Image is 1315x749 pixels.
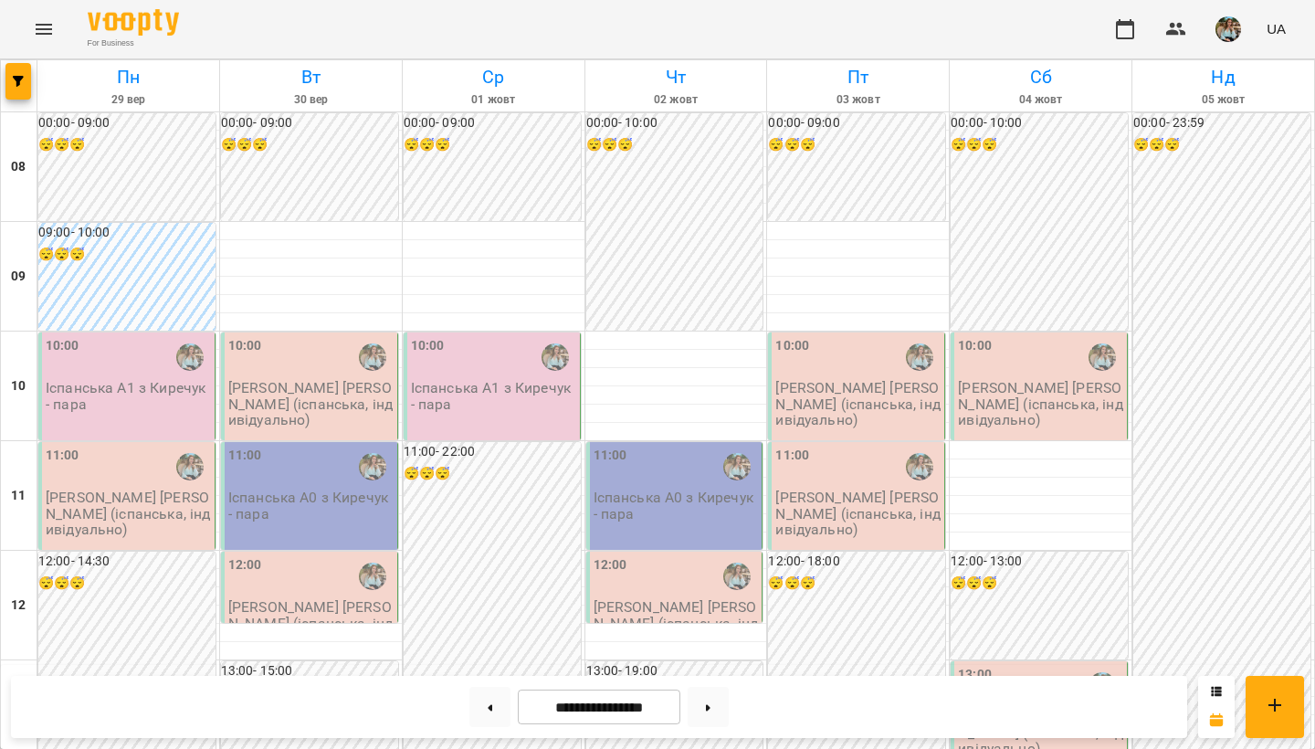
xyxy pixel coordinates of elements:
h6: 😴😴😴 [586,135,763,155]
h6: 04 жовт [952,91,1129,109]
p: [PERSON_NAME] [PERSON_NAME] (іспанська, індивідуально) [228,599,394,647]
h6: 00:00 - 23:59 [1133,113,1310,133]
h6: 13:00 - 19:00 [586,661,763,681]
p: Іспанська А1 з Киречук - пара [411,380,576,412]
h6: 00:00 - 09:00 [768,113,945,133]
label: 10:00 [46,336,79,356]
img: Киречук Валерія Володимирівна (і) [723,563,751,590]
h6: 😴😴😴 [38,135,216,155]
h6: Нд [1135,63,1311,91]
img: Киречук Валерія Володимирівна (і) [359,343,386,371]
h6: 01 жовт [405,91,582,109]
h6: 11 [11,486,26,506]
img: Киречук Валерія Володимирівна (і) [723,453,751,480]
img: Киречук Валерія Володимирівна (і) [359,563,386,590]
img: Киречук Валерія Володимирівна (і) [176,343,204,371]
button: Menu [22,7,66,51]
p: [PERSON_NAME] [PERSON_NAME] (іспанська, індивідуально) [775,490,941,537]
h6: 09:00 - 10:00 [38,223,216,243]
img: Киречук Валерія Володимирівна (і) [1089,343,1116,371]
img: Киречук Валерія Володимирівна (і) [906,453,933,480]
h6: 😴😴😴 [221,135,398,155]
img: 856b7ccd7d7b6bcc05e1771fbbe895a7.jfif [1215,16,1241,42]
label: 12:00 [228,555,262,575]
label: 10:00 [411,336,445,356]
img: Киречук Валерія Володимирівна (і) [906,343,933,371]
h6: Пн [40,63,216,91]
img: Киречук Валерія Володимирівна (і) [359,453,386,480]
h6: Пт [770,63,946,91]
h6: 10 [11,376,26,396]
h6: 😴😴😴 [768,574,945,594]
h6: 13:00 - 15:00 [221,661,398,681]
h6: 00:00 - 09:00 [221,113,398,133]
p: [PERSON_NAME] [PERSON_NAME] (іспанська, індивідуально) [228,380,394,427]
h6: 00:00 - 10:00 [586,113,763,133]
label: 12:00 [594,555,627,575]
img: Voopty Logo [88,9,179,36]
h6: 05 жовт [1135,91,1311,109]
span: For Business [88,37,179,49]
label: 10:00 [958,336,992,356]
img: Киречук Валерія Володимирівна (і) [542,343,569,371]
p: Іспанська А0 з Киречук - пара [228,490,394,522]
p: Іспанська А0 з Киречук - пара [594,490,759,522]
h6: 😴😴😴 [404,464,581,484]
span: UA [1267,19,1286,38]
h6: 😴😴😴 [951,135,1128,155]
h6: 😴😴😴 [38,574,216,594]
h6: 02 жовт [588,91,764,109]
img: Киречук Валерія Володимирівна (і) [176,453,204,480]
h6: 29 вер [40,91,216,109]
h6: 30 вер [223,91,399,109]
p: [PERSON_NAME] [PERSON_NAME] (іспанська, індивідуально) [958,380,1123,427]
label: 11:00 [46,446,79,466]
h6: 😴😴😴 [1133,135,1310,155]
h6: 00:00 - 09:00 [38,113,216,133]
h6: 12:00 - 13:00 [951,552,1128,572]
h6: 😴😴😴 [951,574,1128,594]
h6: 12:00 - 14:30 [38,552,216,572]
h6: Чт [588,63,764,91]
label: 10:00 [228,336,262,356]
label: 11:00 [228,446,262,466]
h6: 😴😴😴 [38,245,216,265]
h6: 11:00 - 22:00 [404,442,581,462]
p: [PERSON_NAME] [PERSON_NAME] (іспанська, індивідуально) [775,380,941,427]
h6: 12 [11,596,26,616]
h6: 08 [11,157,26,177]
p: Іспанська А1 з Киречук - пара [46,380,211,412]
h6: Вт [223,63,399,91]
h6: 😴😴😴 [768,135,945,155]
h6: 00:00 - 09:00 [404,113,581,133]
label: 11:00 [594,446,627,466]
label: 11:00 [775,446,809,466]
p: [PERSON_NAME] [PERSON_NAME] (іспанська, індивідуально) [46,490,211,537]
h6: 00:00 - 10:00 [951,113,1128,133]
h6: 09 [11,267,26,287]
p: [PERSON_NAME] [PERSON_NAME] (іспанська, індивідуально) [594,599,759,647]
h6: Сб [952,63,1129,91]
button: UA [1259,12,1293,46]
h6: 03 жовт [770,91,946,109]
h6: 12:00 - 18:00 [768,552,945,572]
h6: 😴😴😴 [404,135,581,155]
h6: Ср [405,63,582,91]
label: 10:00 [775,336,809,356]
